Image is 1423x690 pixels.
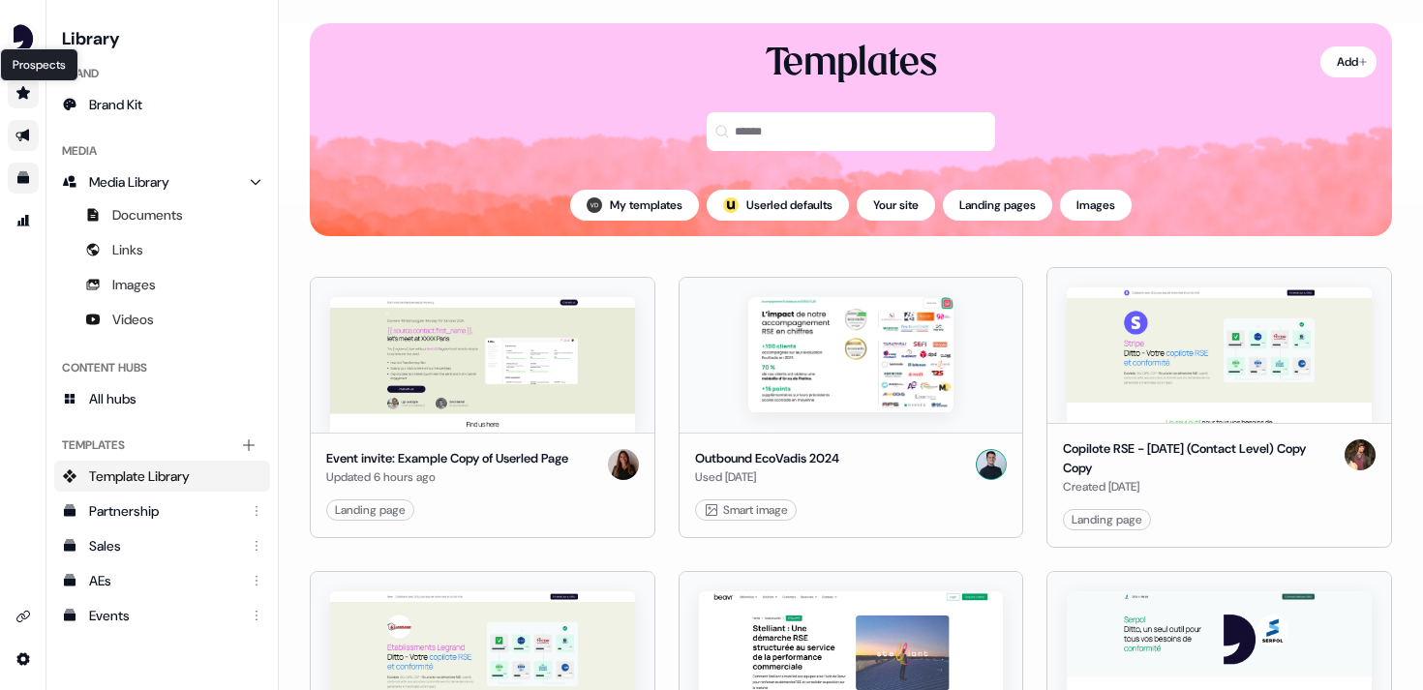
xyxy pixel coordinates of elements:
[695,449,839,468] div: Outbound EcoVadis 2024
[54,199,270,230] a: Documents
[8,163,39,194] a: Go to templates
[89,466,190,486] span: Template Library
[8,120,39,151] a: Go to outbound experience
[54,166,270,197] a: Media Library
[766,39,937,89] div: Templates
[89,536,239,555] div: Sales
[335,500,406,520] div: Landing page
[723,197,739,213] div: ;
[54,430,270,461] div: Templates
[89,172,169,192] span: Media Library
[1067,287,1372,423] img: Copilote RSE - April 2025 (Contact Level) Copy Copy
[54,600,270,631] a: Events
[679,267,1024,548] button: Outbound EcoVadis 2024Outbound EcoVadis 2024Used [DATE]Ugo Smart image
[54,89,270,120] a: Brand Kit
[1046,267,1392,548] button: Copilote RSE - April 2025 (Contact Level) Copy CopyCopilote RSE - [DATE] (Contact Level) Copy Cop...
[1345,439,1376,470] img: Antoine
[54,269,270,300] a: Images
[330,297,635,433] img: Event invite: Example Copy of Userled Page
[54,352,270,383] div: Content Hubs
[89,501,239,521] div: Partnership
[1320,46,1377,77] button: Add
[54,304,270,335] a: Videos
[54,23,270,50] h3: Library
[704,500,788,520] div: Smart image
[326,467,568,487] div: Updated 6 hours ago
[89,95,142,114] span: Brand Kit
[54,234,270,265] a: Links
[112,310,154,329] span: Videos
[1063,477,1337,496] div: Created [DATE]
[943,190,1052,221] button: Landing pages
[976,449,1007,480] img: Ugo
[707,190,849,221] button: userled logo;Userled defaults
[723,197,739,213] img: userled logo
[587,197,602,213] img: Victor
[89,606,239,625] div: Events
[112,240,143,259] span: Links
[54,565,270,596] a: AEs
[1063,439,1337,477] div: Copilote RSE - [DATE] (Contact Level) Copy Copy
[54,383,270,414] a: All hubs
[8,644,39,675] a: Go to integrations
[326,449,568,468] div: Event invite: Example Copy of Userled Page
[54,58,270,89] div: Brand
[89,389,136,408] span: All hubs
[1072,510,1142,529] div: Landing page
[112,205,183,225] span: Documents
[695,467,839,487] div: Used [DATE]
[89,571,239,590] div: AEs
[1060,190,1132,221] button: Images
[608,449,639,480] img: Flora
[54,495,270,526] a: Partnership
[310,267,655,548] button: Event invite: Example Copy of Userled PageEvent invite: Example Copy of Userled PageUpdated 6 hou...
[570,190,699,221] button: My templates
[112,275,156,294] span: Images
[857,190,935,221] button: Your site
[54,461,270,492] a: Template Library
[8,77,39,108] a: Go to prospects
[54,135,270,166] div: Media
[54,530,270,561] a: Sales
[8,205,39,236] a: Go to attribution
[8,601,39,632] a: Go to integrations
[748,297,954,413] img: Outbound EcoVadis 2024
